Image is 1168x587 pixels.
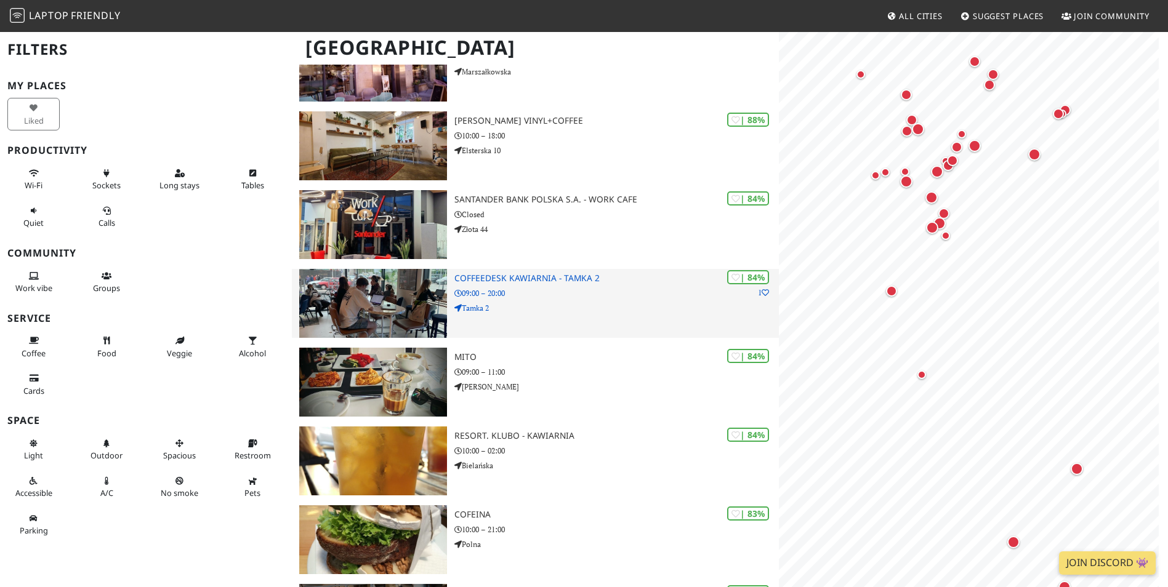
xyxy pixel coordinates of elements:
[454,352,779,362] h3: MiTo
[454,116,779,126] h3: [PERSON_NAME] Vinyl+Coffee
[454,223,779,235] p: Złota 44
[454,287,779,299] p: 09:00 – 20:00
[949,139,965,155] div: Map marker
[163,450,196,461] span: Spacious
[7,330,60,363] button: Coffee
[899,123,915,139] div: Map marker
[7,145,284,156] h3: Productivity
[81,471,133,503] button: A/C
[1026,146,1043,163] div: Map marker
[7,433,60,466] button: Light
[1055,106,1069,121] div: Map marker
[15,282,52,293] span: People working
[884,283,900,299] div: Map marker
[454,130,779,142] p: 10:00 – 18:00
[973,10,1044,22] span: Suggest Places
[7,201,60,233] button: Quiet
[898,173,915,190] div: Map marker
[936,206,952,222] div: Map marker
[899,10,943,22] span: All Cities
[81,163,133,196] button: Sockets
[29,9,69,22] span: Laptop
[7,266,60,298] button: Work vibe
[292,269,778,338] a: Coffeedesk Kawiarnia - Tamka 2 | 84% 1 Coffeedesk Kawiarnia - Tamka 2 09:00 – 20:00 Tamka 2
[153,433,206,466] button: Spacious
[227,163,279,196] button: Tables
[944,153,961,169] div: Map marker
[1074,10,1150,22] span: Join Community
[7,415,284,426] h3: Space
[81,201,133,233] button: Calls
[71,9,120,22] span: Friendly
[928,163,946,180] div: Map marker
[938,228,953,243] div: Map marker
[167,348,192,359] span: Veggie
[239,348,266,359] span: Alcohol
[454,381,779,393] p: [PERSON_NAME]
[1050,106,1066,122] div: Map marker
[727,506,769,521] div: | 83%
[904,112,920,128] div: Map marker
[299,111,446,180] img: HAŁAS Vinyl+Coffee
[454,194,779,205] h3: Santander Bank Polska S.A. - Work Cafe
[1068,460,1085,477] div: Map marker
[81,330,133,363] button: Food
[454,445,779,457] p: 10:00 – 02:00
[454,460,779,471] p: Bielańska
[1057,102,1073,118] div: Map marker
[15,487,52,498] span: Accessible
[10,6,121,27] a: LaptopFriendly LaptopFriendly
[81,266,133,298] button: Groups
[292,348,778,417] a: MiTo | 84% MiTo 09:00 – 11:00 [PERSON_NAME]
[454,538,779,550] p: Polna
[1059,551,1156,575] a: Join Discord 👾
[758,287,769,298] p: 1
[153,330,206,363] button: Veggie
[967,54,983,70] div: Map marker
[727,113,769,127] div: | 88%
[299,190,446,259] img: Santander Bank Polska S.A. - Work Cafe
[299,426,446,495] img: Resort. Klubo - kawiarnia
[923,189,940,206] div: Map marker
[235,450,271,461] span: Restroom
[727,349,769,363] div: | 84%
[22,348,46,359] span: Coffee
[23,217,44,228] span: Quiet
[7,471,60,503] button: Accessible
[292,505,778,574] a: Cofeina | 83% Cofeina 10:00 – 21:00 Polna
[727,191,769,206] div: | 84%
[454,302,779,314] p: Tamka 2
[966,137,983,154] div: Map marker
[10,8,25,23] img: LaptopFriendly
[100,487,113,498] span: Air conditioned
[93,282,120,293] span: Group tables
[914,367,929,382] div: Map marker
[299,348,446,417] img: MiTo
[938,154,953,169] div: Map marker
[940,158,956,174] div: Map marker
[454,524,779,535] p: 10:00 – 21:00
[956,5,1049,27] a: Suggest Places
[292,190,778,259] a: Santander Bank Polska S.A. - Work Cafe | 84% Santander Bank Polska S.A. - Work Cafe Closed Złota 44
[161,487,198,498] span: Smoke free
[7,247,284,259] h3: Community
[296,31,776,65] h1: [GEOGRAPHIC_DATA]
[299,269,446,338] img: Coffeedesk Kawiarnia - Tamka 2
[909,121,927,138] div: Map marker
[227,330,279,363] button: Alcohol
[292,111,778,180] a: HAŁAS Vinyl+Coffee | 88% [PERSON_NAME] Vinyl+Coffee 10:00 – 18:00 Elsterska 10
[25,180,42,191] span: Stable Wi-Fi
[23,385,44,396] span: Credit cards
[153,471,206,503] button: No smoke
[292,426,778,495] a: Resort. Klubo - kawiarnia | 84% Resort. Klubo - kawiarnia 10:00 – 02:00 Bielańska
[727,428,769,442] div: | 84%
[954,127,969,142] div: Map marker
[454,431,779,441] h3: Resort. Klubo - kawiarnia
[931,215,948,232] div: Map marker
[92,180,121,191] span: Power sockets
[299,505,446,574] img: Cofeina
[454,209,779,220] p: Closed
[244,487,260,498] span: Pet friendly
[153,163,206,196] button: Long stays
[7,80,284,92] h3: My Places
